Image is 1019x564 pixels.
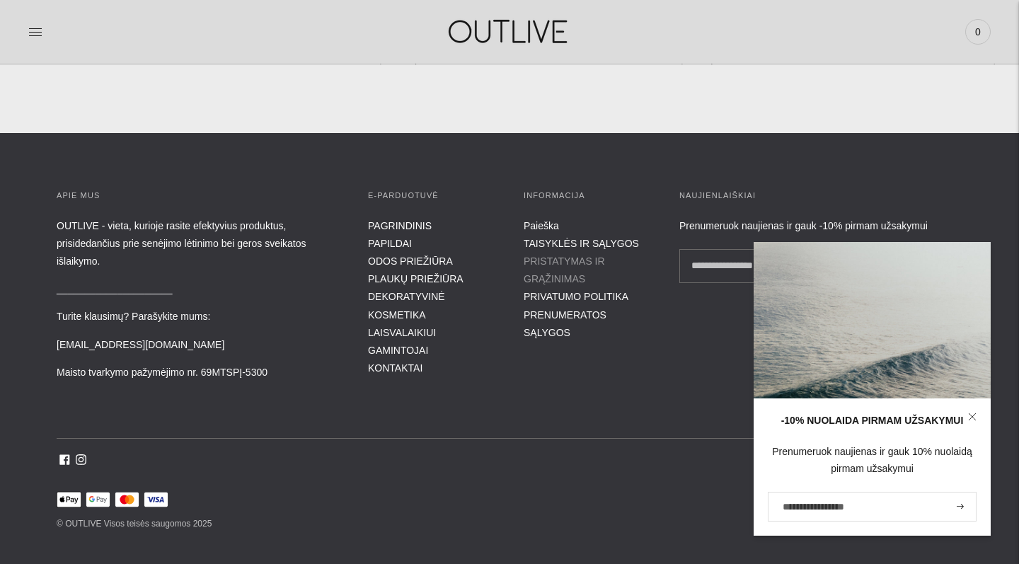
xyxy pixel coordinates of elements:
div: Prenumeruok naujienas ir gauk 10% nuolaidą pirmam užsakymui [768,444,977,478]
p: Maisto tvarkymo pažymėjimo nr. 69MTSPĮ-5300 [57,364,340,381]
img: OUTLIVE [421,7,598,56]
a: TAISYKLĖS IR SĄLYGOS [524,238,639,249]
h3: E-parduotuvė [368,189,495,203]
a: PAPILDAI [368,238,412,249]
a: 0 [965,16,991,47]
p: OUTLIVE - vieta, kurioje rasite efektyvius produktus, prisidedančius prie senėjimo lėtinimo bei g... [57,217,340,271]
a: GAMINTOJAI [368,345,428,356]
span: €73,60 [398,54,428,65]
p: © OUTLIVE Visos teisės saugomos 2025 [57,516,962,533]
a: ODOS PRIEŽIŪRA [368,255,453,267]
div: Prenumeruok naujienas ir gauk -10% pirmam užsakymui [679,217,962,235]
a: PAGRINDINIS [368,220,432,231]
s: €58,30 [977,54,1007,65]
h3: INFORMACIJA [524,189,651,203]
h3: APIE MUS [57,189,340,203]
span: €7,92 [699,54,724,65]
a: LAISVALAIKIUI [368,327,436,338]
p: [EMAIL_ADDRESS][DOMAIN_NAME] [57,336,340,354]
h3: Naujienlaiškiai [679,189,962,203]
a: PRISTATYMAS IR GRĄŽINIMAS [524,255,605,284]
a: PRIVATUMO POLITIKA [524,291,628,302]
span: 0 [968,22,988,42]
div: -10% NUOLAIDA PIRMAM UŽSAKYMUI [768,413,977,430]
a: Paieška [524,220,559,231]
s: €9,90 [669,54,694,65]
p: Turite klausimų? Parašykite mums: [57,308,340,326]
s: €92,00 [363,54,393,65]
a: PLAUKŲ PRIEŽIŪRA [368,273,464,284]
p: _____________________ [57,280,340,298]
a: PRENUMERATOS SĄLYGOS [524,309,606,338]
a: KONTAKTAI [368,362,422,374]
a: DEKORATYVINĖ KOSMETIKA [368,291,445,320]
